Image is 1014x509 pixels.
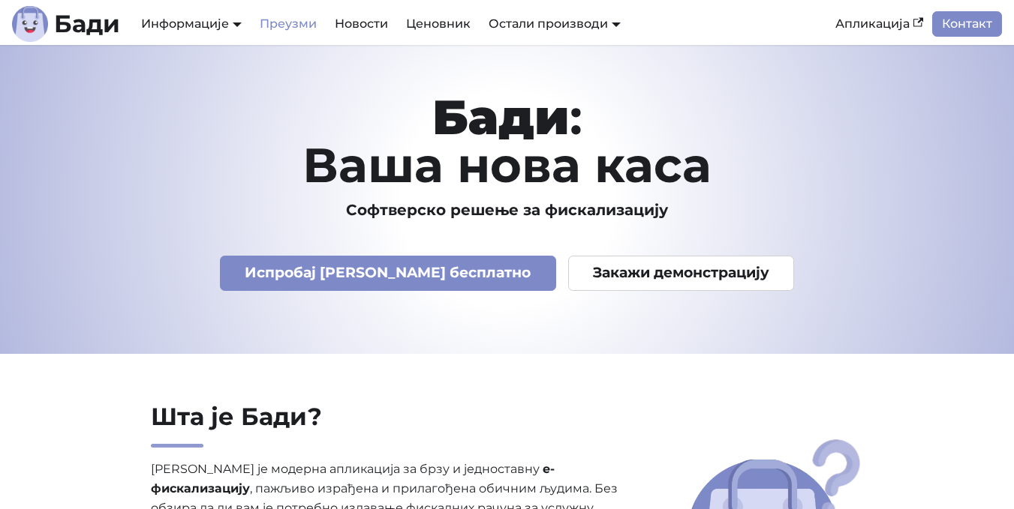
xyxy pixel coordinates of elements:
[54,12,120,36] b: Бади
[326,11,397,37] a: Новости
[397,11,480,37] a: Ценовник
[432,88,570,146] strong: Бади
[932,11,1002,37] a: Контакт
[92,93,923,189] h1: : Ваша нова каса
[92,201,923,220] h3: Софтверско решење за фискализацију
[12,6,120,42] a: ЛогоЛогоБади
[151,462,555,496] strong: е-фискализацију
[251,11,326,37] a: Преузми
[141,16,242,31] a: Информације
[568,256,795,291] a: Закажи демонстрацију
[220,256,556,291] a: Испробај [PERSON_NAME] бесплатно
[489,16,621,31] a: Остали производи
[826,11,932,37] a: Апликација
[12,6,48,42] img: Лого
[151,402,626,448] h2: Шта је Бади?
